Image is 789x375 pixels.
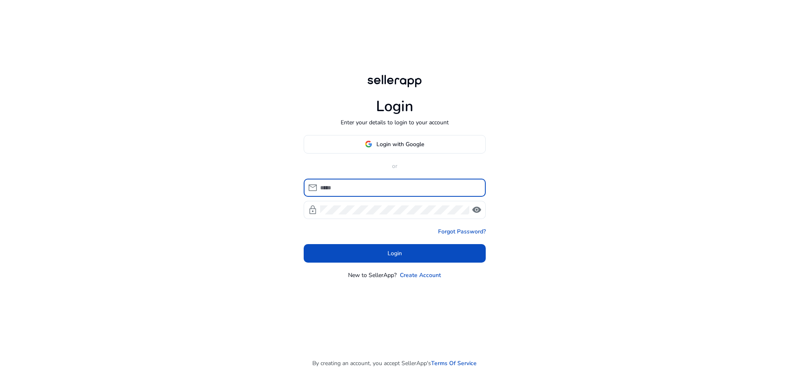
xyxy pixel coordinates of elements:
span: lock [308,205,318,215]
p: New to SellerApp? [348,271,397,280]
span: Login with Google [376,140,424,149]
a: Forgot Password? [438,227,486,236]
a: Create Account [400,271,441,280]
h1: Login [376,98,413,115]
span: Login [388,249,402,258]
span: mail [308,183,318,193]
p: Enter your details to login to your account [341,118,449,127]
a: Terms Of Service [431,359,477,368]
button: Login with Google [304,135,486,154]
button: Login [304,244,486,263]
p: or [304,162,486,170]
span: visibility [472,205,482,215]
img: google-logo.svg [365,140,372,148]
